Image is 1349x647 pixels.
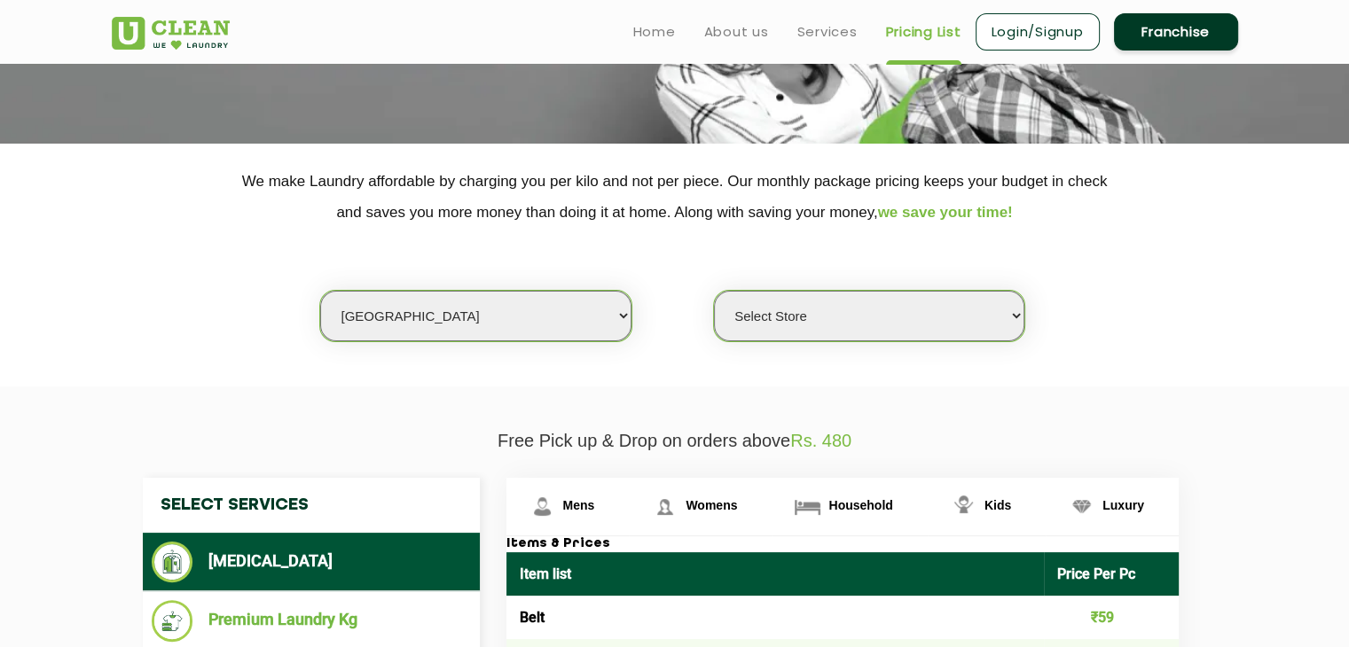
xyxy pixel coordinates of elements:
[152,600,193,642] img: Premium Laundry Kg
[790,431,851,450] span: Rs. 480
[1102,498,1144,512] span: Luxury
[112,431,1238,451] p: Free Pick up & Drop on orders above
[1044,552,1179,596] th: Price Per Pc
[112,17,230,50] img: UClean Laundry and Dry Cleaning
[152,542,471,582] li: [MEDICAL_DATA]
[976,13,1100,51] a: Login/Signup
[792,491,823,522] img: Household
[1066,491,1097,522] img: Luxury
[948,491,979,522] img: Kids
[886,21,961,43] a: Pricing List
[797,21,858,43] a: Services
[112,166,1238,228] p: We make Laundry affordable by charging you per kilo and not per piece. Our monthly package pricin...
[527,491,558,522] img: Mens
[633,21,676,43] a: Home
[506,552,1045,596] th: Item list
[506,596,1045,639] td: Belt
[878,204,1013,221] span: we save your time!
[984,498,1011,512] span: Kids
[1044,596,1179,639] td: ₹59
[152,600,471,642] li: Premium Laundry Kg
[686,498,737,512] span: Womens
[152,542,193,582] img: Dry Cleaning
[704,21,769,43] a: About us
[649,491,680,522] img: Womens
[143,478,480,533] h4: Select Services
[506,536,1179,552] h3: Items & Prices
[563,498,595,512] span: Mens
[1114,13,1238,51] a: Franchise
[828,498,892,512] span: Household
